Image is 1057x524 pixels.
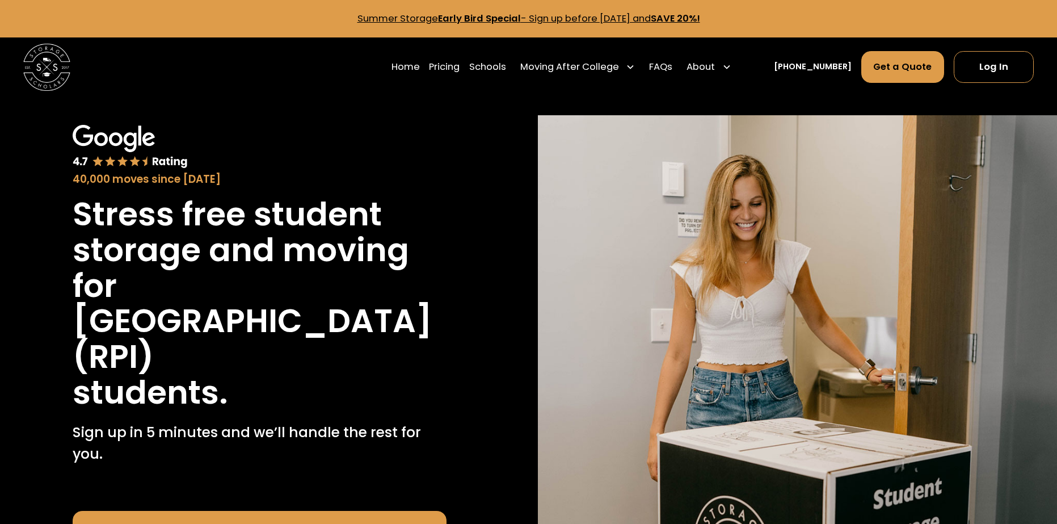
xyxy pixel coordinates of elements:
[774,61,852,73] a: [PHONE_NUMBER]
[73,125,188,169] img: Google 4.7 star rating
[469,51,506,83] a: Schools
[73,375,228,410] h1: students.
[651,12,700,25] strong: SAVE 20%!
[861,51,944,83] a: Get a Quote
[520,60,619,74] div: Moving After College
[429,51,460,83] a: Pricing
[391,51,420,83] a: Home
[23,44,70,91] img: Storage Scholars main logo
[649,51,672,83] a: FAQs
[438,12,521,25] strong: Early Bird Special
[73,196,447,303] h1: Stress free student storage and moving for
[954,51,1034,83] a: Log In
[73,422,447,464] p: Sign up in 5 minutes and we’ll handle the rest for you.
[73,303,447,374] h1: [GEOGRAPHIC_DATA] (RPI)
[687,60,715,74] div: About
[357,12,700,25] a: Summer StorageEarly Bird Special- Sign up before [DATE] andSAVE 20%!
[73,171,447,187] div: 40,000 moves since [DATE]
